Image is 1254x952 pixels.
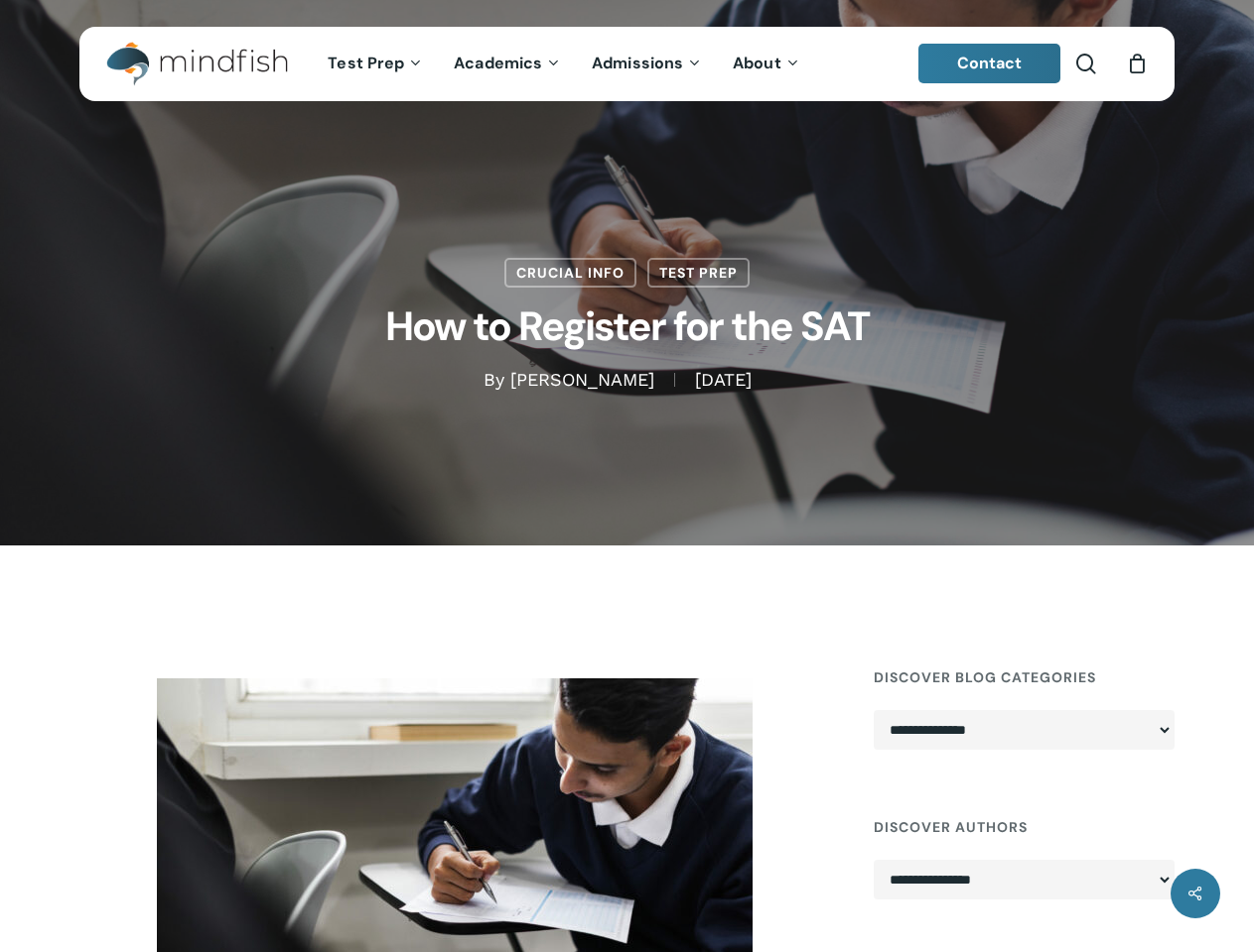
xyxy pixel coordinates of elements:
a: Crucial Info [504,258,636,288]
span: Test Prep [328,53,404,73]
span: Academics [454,53,542,73]
a: Admissions [577,56,718,72]
span: Admissions [592,53,683,73]
h4: Discover Authors [874,809,1175,845]
h4: Discover Blog Categories [874,659,1175,695]
a: [PERSON_NAME] [510,369,654,390]
a: Academics [439,56,577,72]
a: Test Prep [313,56,439,72]
a: About [718,56,816,72]
h1: How to Register for the SAT [131,288,1124,368]
header: Main Menu [79,27,1175,101]
nav: Main Menu [313,27,815,101]
span: [DATE] [674,373,771,387]
span: Contact [957,53,1023,73]
span: By [484,373,504,387]
span: About [733,53,781,73]
a: Test Prep [647,258,750,288]
a: Contact [918,44,1061,83]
